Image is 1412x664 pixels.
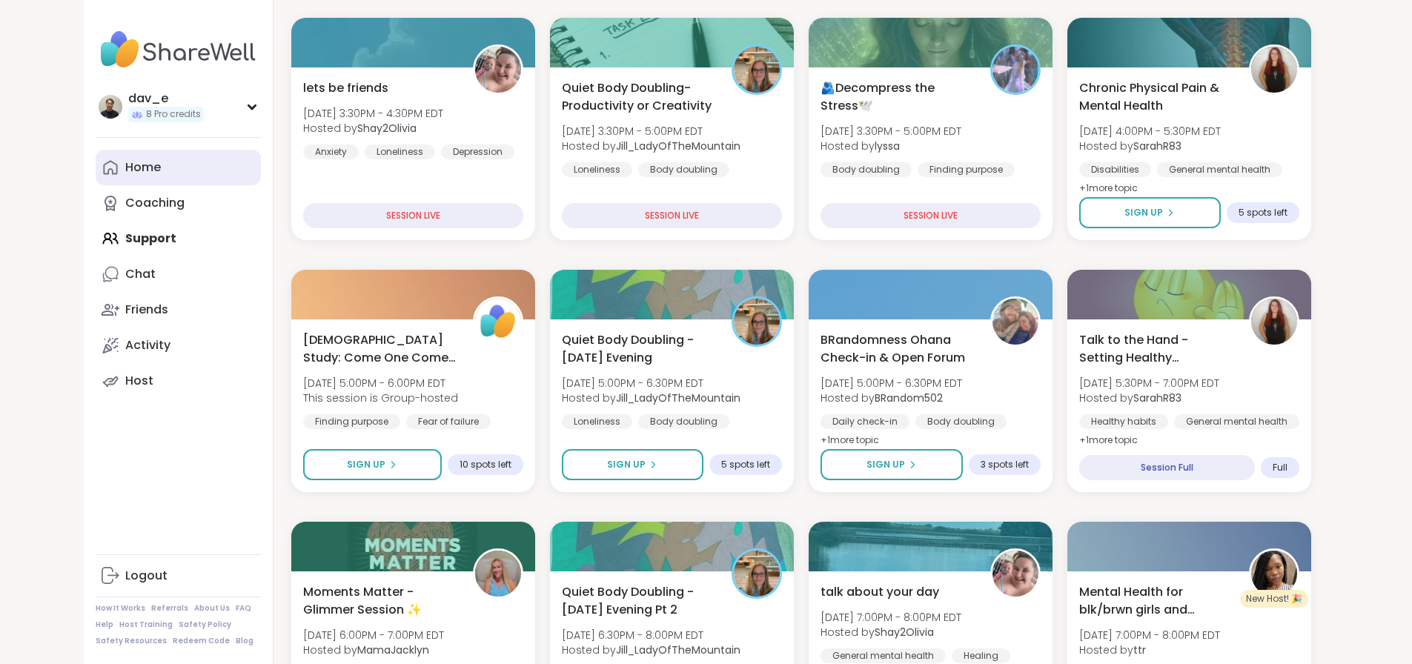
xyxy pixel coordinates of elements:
[475,299,521,345] img: ShareWell
[1174,414,1299,429] div: General mental health
[562,643,740,657] span: Hosted by
[562,376,740,391] span: [DATE] 5:00PM - 6:30PM EDT
[1079,139,1221,153] span: Hosted by
[303,331,457,367] span: [DEMOGRAPHIC_DATA] Study: Come One Come All
[821,203,1041,228] div: SESSION LIVE
[1079,124,1221,139] span: [DATE] 4:00PM - 5:30PM EDT
[303,643,444,657] span: Hosted by
[562,124,740,139] span: [DATE] 3:30PM - 5:00PM EDT
[194,603,230,614] a: About Us
[821,331,974,367] span: BRandomness Ohana Check-in & Open Forum
[146,108,201,121] span: 8 Pro credits
[357,643,429,657] b: MamaJacklyn
[173,636,230,646] a: Redeem Code
[1251,47,1297,93] img: SarahR83
[821,610,961,625] span: [DATE] 7:00PM - 8:00PM EDT
[616,643,740,657] b: Jill_LadyOfTheMountain
[821,162,912,177] div: Body doubling
[125,337,170,353] div: Activity
[562,203,782,228] div: SESSION LIVE
[1124,206,1163,219] span: Sign Up
[1079,376,1219,391] span: [DATE] 5:30PM - 7:00PM EDT
[1079,414,1168,429] div: Healthy habits
[96,363,261,399] a: Host
[562,583,715,619] span: Quiet Body Doubling -[DATE] Evening Pt 2
[96,185,261,221] a: Coaching
[1079,628,1220,643] span: [DATE] 7:00PM - 8:00PM EDT
[441,145,514,159] div: Depression
[562,139,740,153] span: Hosted by
[1079,79,1233,115] span: Chronic Physical Pain & Mental Health
[1133,139,1181,153] b: SarahR83
[303,203,523,228] div: SESSION LIVE
[151,603,188,614] a: Referrals
[992,299,1038,345] img: BRandom502
[119,620,173,630] a: Host Training
[125,266,156,282] div: Chat
[721,459,770,471] span: 5 spots left
[96,256,261,292] a: Chat
[96,603,145,614] a: How It Works
[128,90,204,107] div: dav_e
[303,391,458,405] span: This session is Group-hosted
[616,391,740,405] b: Jill_LadyOfTheMountain
[125,373,153,389] div: Host
[1273,462,1287,474] span: Full
[734,47,780,93] img: Jill_LadyOfTheMountain
[303,106,443,121] span: [DATE] 3:30PM - 4:30PM EDT
[562,79,715,115] span: Quiet Body Doubling- Productivity or Creativity
[1079,391,1219,405] span: Hosted by
[365,145,435,159] div: Loneliness
[821,79,974,115] span: 🫂Decompress the Stress🕊️
[981,459,1029,471] span: 3 spots left
[303,414,400,429] div: Finding purpose
[303,449,442,480] button: Sign Up
[99,95,122,119] img: dav_e
[1240,590,1308,608] div: New Host! 🎉
[638,414,729,429] div: Body doubling
[952,648,1010,663] div: Healing
[875,139,900,153] b: lyssa
[1079,197,1221,228] button: Sign Up
[303,628,444,643] span: [DATE] 6:00PM - 7:00PM EDT
[1251,551,1297,597] img: ttr
[875,625,934,640] b: Shay2Olivia
[96,636,167,646] a: Safety Resources
[96,558,261,594] a: Logout
[475,47,521,93] img: Shay2Olivia
[236,603,251,614] a: FAQ
[96,620,113,630] a: Help
[875,391,943,405] b: BRandom502
[125,302,168,318] div: Friends
[638,162,729,177] div: Body doubling
[821,583,939,601] span: talk about your day
[1079,583,1233,619] span: Mental Health for blk/brwn girls and women
[357,121,417,136] b: Shay2Olivia
[1157,162,1282,177] div: General mental health
[179,620,231,630] a: Safety Policy
[96,150,261,185] a: Home
[992,47,1038,93] img: lyssa
[866,458,905,471] span: Sign Up
[1079,162,1151,177] div: Disabilities
[1133,643,1146,657] b: ttr
[821,376,962,391] span: [DATE] 5:00PM - 6:30PM EDT
[303,583,457,619] span: Moments Matter - Glimmer Session ✨
[125,568,168,584] div: Logout
[821,391,962,405] span: Hosted by
[821,625,961,640] span: Hosted by
[125,159,161,176] div: Home
[616,139,740,153] b: Jill_LadyOfTheMountain
[1239,207,1287,219] span: 5 spots left
[821,648,946,663] div: General mental health
[821,139,961,153] span: Hosted by
[303,376,458,391] span: [DATE] 5:00PM - 6:00PM EDT
[915,414,1007,429] div: Body doubling
[821,414,909,429] div: Daily check-in
[96,328,261,363] a: Activity
[562,414,632,429] div: Loneliness
[303,79,388,97] span: lets be friends
[918,162,1015,177] div: Finding purpose
[303,121,443,136] span: Hosted by
[475,551,521,597] img: MamaJacklyn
